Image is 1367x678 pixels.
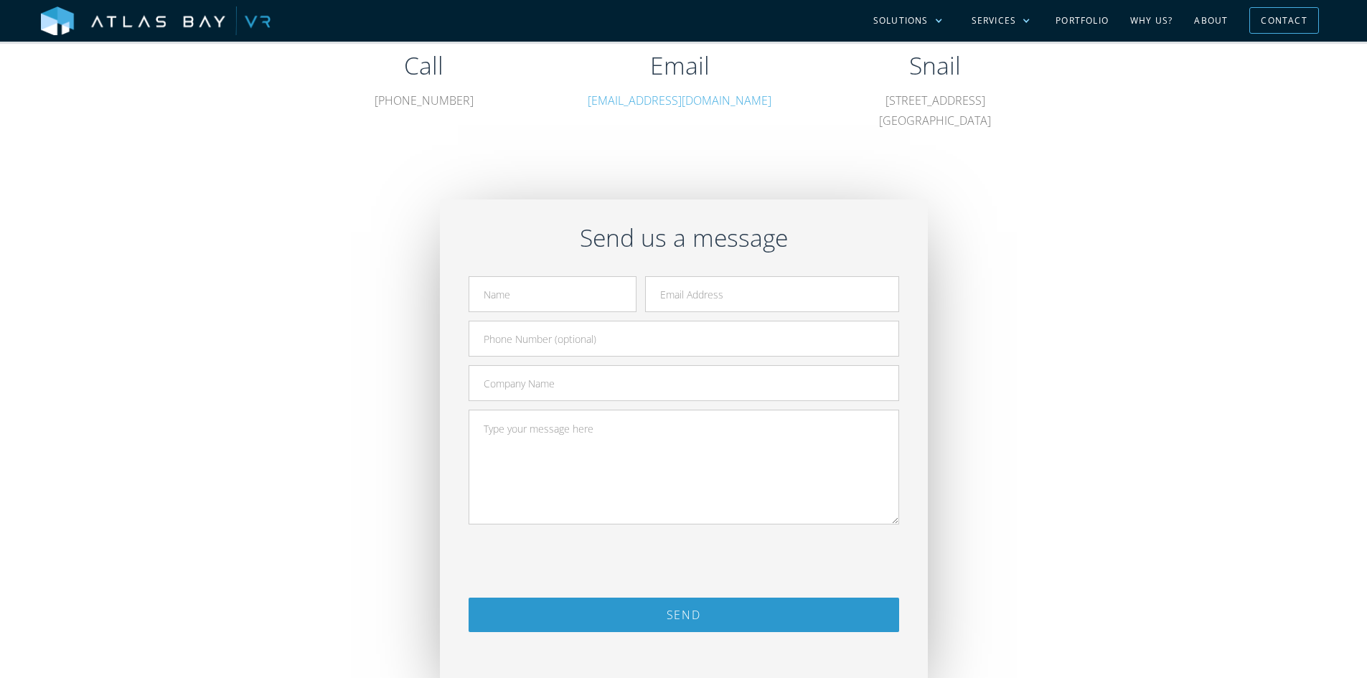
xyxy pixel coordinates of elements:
[469,365,899,401] input: Company Name
[469,276,899,675] form: Contact Form
[41,6,271,37] img: Atlas Bay VR Logo
[1261,9,1307,32] div: Contact
[972,14,1017,27] div: Services
[1249,7,1318,34] a: Contact
[469,321,899,357] input: Phone Number (optional)
[838,49,1032,83] h2: Snail
[588,93,771,108] a: [EMAIL_ADDRESS][DOMAIN_NAME]
[583,49,776,83] h2: Email
[327,90,521,111] p: [PHONE_NUMBER]
[469,221,899,255] h2: Send us a message
[838,90,1032,132] p: [STREET_ADDRESS] [GEOGRAPHIC_DATA]
[575,533,793,589] iframe: reCAPTCHA
[469,598,899,632] input: Send
[469,276,636,312] input: Name
[327,49,521,83] h2: Call
[873,14,929,27] div: Solutions
[645,276,899,312] input: Email Address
